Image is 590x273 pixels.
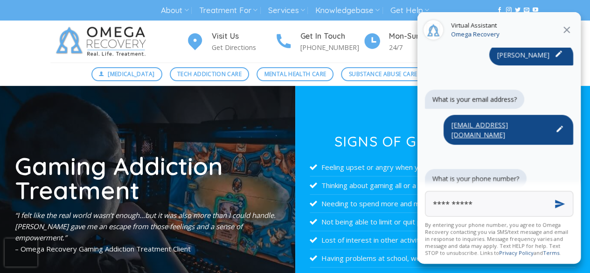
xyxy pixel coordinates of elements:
[390,2,429,19] a: Get Help
[161,2,188,19] a: About
[15,210,276,242] em: “I felt like the real world wasn’t enough…but it was also more than I could handle. [PERSON_NAME]...
[15,210,280,254] p: – Omega Recovery Gaming Addiction Treatment Client
[264,70,326,78] span: Mental Health Care
[524,7,529,14] a: Send us an email
[310,249,575,267] li: Having problems at school, work, or home because of your gaming
[170,67,250,81] a: Tech Addiction Care
[310,195,575,213] li: Needing to spend more and more time playing to feel better.
[268,2,305,19] a: Services
[50,21,155,63] img: Omega Recovery
[389,42,451,53] p: 24/7
[5,238,37,266] iframe: reCAPTCHA
[212,30,274,42] h4: Visit Us
[300,42,363,53] p: [PHONE_NUMBER]
[15,154,280,203] h1: Gaming Addiction Treatment
[515,7,521,14] a: Follow on Twitter
[349,70,417,78] span: Substance Abuse Care
[108,70,154,78] span: [MEDICAL_DATA]
[91,67,162,81] a: [MEDICAL_DATA]
[257,67,333,81] a: Mental Health Care
[310,176,575,195] li: Thinking about gaming all or a lot of the time
[300,30,363,42] h4: Get In Touch
[212,42,274,53] p: Get Directions
[199,2,257,19] a: Treatment For
[310,134,575,148] h3: Signs of Gaming Addiction
[497,7,502,14] a: Follow on Facebook
[506,7,511,14] a: Follow on Instagram
[310,213,575,231] li: Not being able to limit or quit playing video games.
[177,70,242,78] span: Tech Addiction Care
[533,7,538,14] a: Follow on YouTube
[315,2,380,19] a: Knowledgebase
[310,231,575,249] li: Lost of interest in other activities you used to like.
[186,30,274,53] a: Visit Us Get Directions
[389,30,451,42] h4: Mon-Sun
[341,67,424,81] a: Substance Abuse Care
[310,158,575,176] li: Feeling upset or angry when you can’t play.
[274,30,363,53] a: Get In Touch [PHONE_NUMBER]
